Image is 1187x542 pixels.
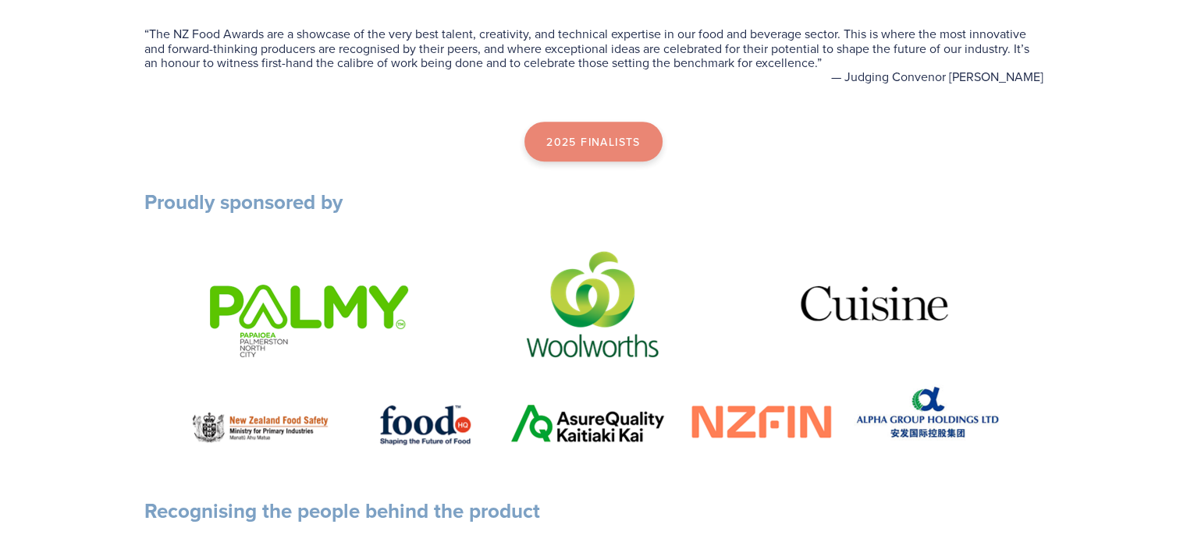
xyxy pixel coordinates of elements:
span: “ [144,25,149,42]
strong: Proudly sponsored by [144,187,343,217]
blockquote: The NZ Food Awards are a showcase of the very best talent, creativity, and technical expertise in... [144,27,1043,69]
strong: Recognising the people behind the product [144,496,540,526]
a: 2025 Finalists [524,122,663,162]
figcaption: — Judging Convenor [PERSON_NAME] [144,69,1043,83]
span: ” [817,54,822,71]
